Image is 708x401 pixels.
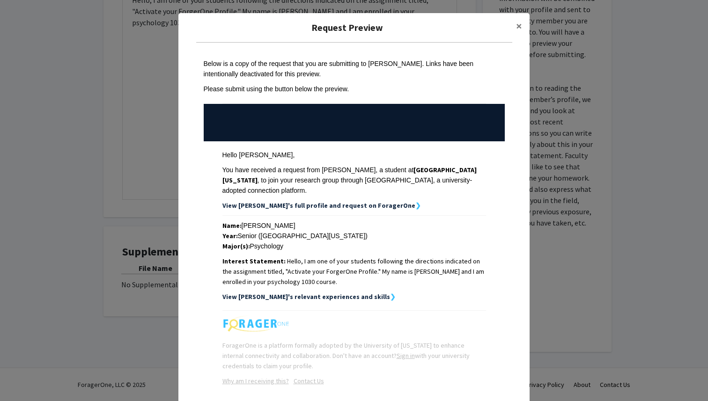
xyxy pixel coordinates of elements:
strong: Name: [222,221,242,230]
a: Opens in a new tab [289,377,324,385]
div: Hello [PERSON_NAME], [222,150,486,160]
span: × [516,19,522,33]
strong: ❯ [390,292,396,301]
div: [PERSON_NAME] [222,220,486,231]
strong: ❯ [415,201,421,210]
div: Please submit using the button below the preview. [204,84,505,94]
div: Psychology [222,241,486,251]
strong: View [PERSON_NAME]'s full profile and request on ForagerOne [222,201,415,210]
a: Sign in [397,351,415,360]
div: Senior ([GEOGRAPHIC_DATA][US_STATE]) [222,231,486,241]
div: Below is a copy of the request that you are submitting to [PERSON_NAME]. Links have been intentio... [204,58,505,79]
u: Contact Us [294,377,324,385]
strong: Interest Statement: [222,257,286,265]
div: You have received a request from [PERSON_NAME], a student at , to join your research group throug... [222,165,486,196]
strong: Major(s): [222,242,250,250]
iframe: Chat [7,359,40,394]
span: ForagerOne is a platform formally adopted by the University of [US_STATE] to enhance internal con... [222,341,470,370]
u: Why am I receiving this? [222,377,289,385]
strong: Year: [222,232,238,240]
strong: View [PERSON_NAME]'s relevant experiences and skills [222,292,390,301]
a: Opens in a new tab [222,377,289,385]
h5: Request Preview [186,21,509,35]
span: Hello, I am one of your students following the directions indicated on the assignment titled, "Ac... [222,257,484,286]
button: Close [509,13,530,39]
